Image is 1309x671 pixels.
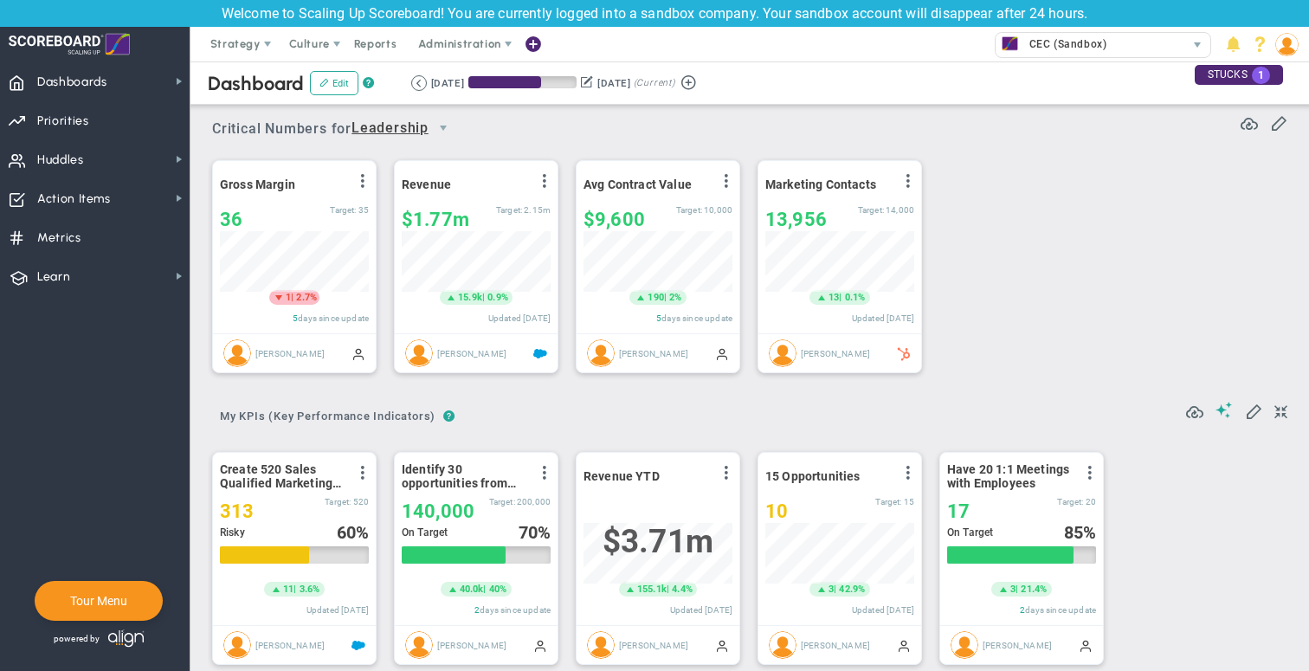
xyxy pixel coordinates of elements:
span: 15 [904,497,914,506]
span: Strategy [210,37,261,50]
span: Suggestions (AI Feature) [1215,402,1233,418]
span: 2 [1020,605,1025,615]
span: Manually Updated [1079,638,1093,652]
span: 11 [283,583,293,597]
span: Priorities [37,103,89,139]
span: Risky [220,526,245,539]
span: $9,600 [584,209,645,230]
span: Manually Updated [897,638,911,652]
span: | [291,292,293,303]
span: Target: [325,497,351,506]
span: Salesforce Enabled<br ></span>Sandbox: Quarterly Leads and Opportunities [351,638,365,652]
span: [PERSON_NAME] [437,348,506,358]
span: | [834,584,836,595]
span: Target: [1057,497,1083,506]
span: 60 [337,522,356,543]
div: [DATE] [431,75,464,91]
span: $3,707,282 [603,523,713,560]
span: 3 [1010,583,1016,597]
span: 2.7% [296,292,317,303]
span: days since update [480,605,551,615]
span: Reports [345,27,406,61]
span: Updated [DATE] [670,605,732,615]
span: | [664,292,667,303]
img: 209576.Person.photo [1275,33,1299,56]
img: Tom Johnson [405,339,433,367]
span: 70 [519,522,538,543]
span: 13 [829,291,839,305]
span: Action Items [37,181,111,217]
span: Updated [DATE] [852,313,914,323]
span: 2,154,350 [524,205,551,215]
span: 5 [293,313,298,323]
span: 15 Opportunities [765,469,861,483]
span: 2% [669,292,681,303]
span: 200,000 [517,497,551,506]
span: 17 [947,500,970,522]
span: Marketing Contacts [765,177,876,191]
img: Luis Pedro Lopez [405,631,433,659]
img: Katie Williams [587,339,615,367]
span: Critical Numbers for [212,113,462,145]
span: Manually Updated [533,638,547,652]
img: Luis Pedro Lopez [587,631,615,659]
img: Luis Pedro Lopez [223,631,251,659]
span: Revenue YTD [584,469,660,483]
span: 313 [220,500,254,522]
span: CEC (Sandbox) [1021,33,1106,55]
button: Tour Menu [65,593,132,609]
span: Target: [875,497,901,506]
span: Salesforce Enabled<br ></span>Sandbox: Quarterly Revenue [533,346,547,360]
span: 15.9k [458,291,482,305]
span: 140,000 [402,500,474,522]
span: HubSpot Enabled [897,346,911,360]
span: 10,000 [704,205,732,215]
span: Edit My KPIs [1245,402,1262,419]
button: Edit [310,71,358,95]
span: 520 [353,497,369,506]
span: Huddles [37,142,84,178]
span: Metrics [37,220,81,256]
span: select [429,113,458,143]
span: $1,774,253 [402,209,469,230]
span: Dashboard [208,72,304,95]
span: Manually Updated [351,346,365,360]
img: Luis Pedro Lopez [951,631,978,659]
span: [PERSON_NAME] [619,640,688,649]
span: 2 [474,605,480,615]
span: 10 [765,500,788,522]
span: 3.6% [300,584,320,595]
li: Announcements [1220,27,1247,61]
span: Avg Contract Value [584,177,692,191]
span: 85 [1064,522,1083,543]
span: My KPIs (Key Performance Indicators) [212,403,443,430]
span: | [1016,584,1018,595]
li: Help & Frequently Asked Questions (FAQ) [1247,27,1274,61]
span: Target: [858,205,884,215]
span: 155.1k [637,583,667,597]
span: [PERSON_NAME] [437,640,506,649]
span: [PERSON_NAME] [983,640,1052,649]
span: 3 [829,583,834,597]
span: days since update [298,313,369,323]
span: 4.4% [672,584,693,595]
span: 40.0k [460,583,484,597]
span: Manually Updated [715,638,729,652]
span: On Target [402,526,448,539]
span: Manually Updated [715,346,729,360]
span: 21.4% [1021,584,1047,595]
span: 13,956 [765,209,827,230]
span: Learn [37,259,70,295]
span: Culture [289,37,330,50]
span: (Current) [634,75,675,91]
span: Target: [489,497,515,506]
span: Refresh Data [1241,113,1258,130]
span: 0.9% [487,292,508,303]
span: Updated [DATE] [306,605,369,615]
span: [PERSON_NAME] [801,348,870,358]
div: STUCKS [1195,65,1283,85]
span: Identify 30 opportunities from SmithCo resulting in $200K new sales [402,462,527,490]
span: 35 [358,205,369,215]
span: Gross Margin [220,177,295,191]
span: 20 [1086,497,1096,506]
